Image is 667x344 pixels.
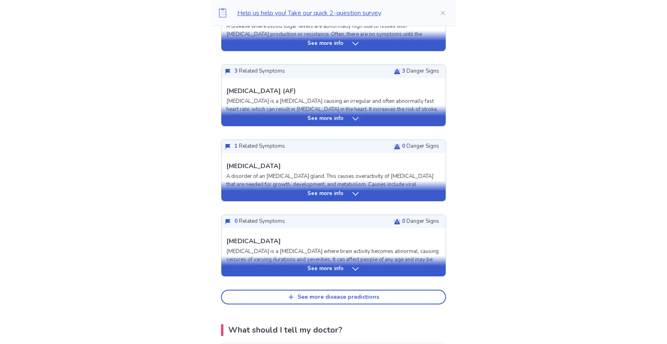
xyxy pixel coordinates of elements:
[402,217,405,225] span: 0
[237,8,426,18] p: Help us help you! Take our quick 2-question survey
[221,290,446,304] button: See more disease predictions
[234,217,285,226] p: Related Symptoms
[234,67,238,75] span: 3
[234,142,285,151] p: Related Symptoms
[307,115,343,123] p: See more info
[226,86,296,96] p: [MEDICAL_DATA] (AF)
[402,67,405,75] span: 3
[402,142,439,151] p: Danger Signs
[402,217,439,226] p: Danger Signs
[402,67,439,75] p: Danger Signs
[234,217,238,225] span: 0
[226,98,441,129] p: [MEDICAL_DATA] is a [MEDICAL_DATA] causing an irregular and often abnormally fast heart rate, whi...
[307,265,343,273] p: See more info
[234,142,238,150] span: 1
[226,248,441,272] p: [MEDICAL_DATA] is a [MEDICAL_DATA] where brain activity becomes abnormal, causing seizures of var...
[307,40,343,48] p: See more info
[226,173,441,213] p: A disorder of an [MEDICAL_DATA] gland. This causes overactivity of [MEDICAL_DATA] that are needed...
[226,161,281,171] p: [MEDICAL_DATA]
[226,236,281,246] p: [MEDICAL_DATA]
[298,294,379,301] div: See more disease predictions
[228,324,342,336] p: What should I tell my doctor?
[402,142,405,150] span: 0
[234,67,285,75] p: Related Symptoms
[307,190,343,198] p: See more info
